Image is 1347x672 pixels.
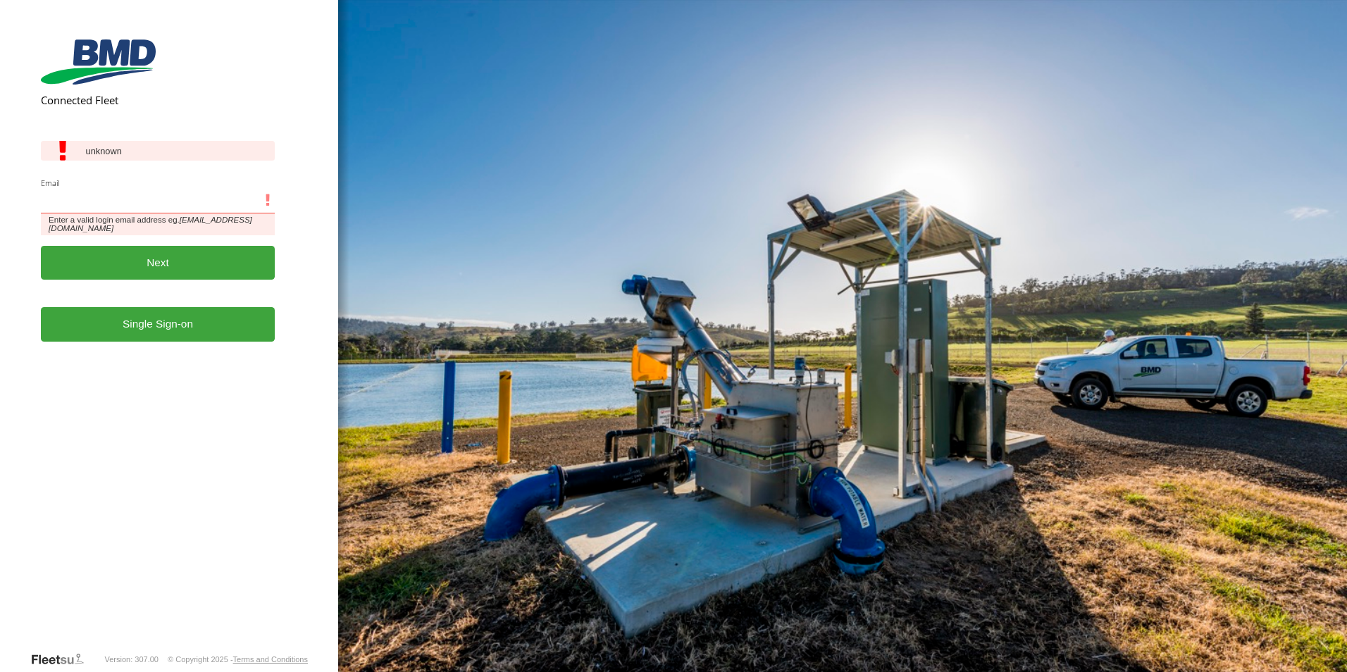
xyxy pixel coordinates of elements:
div: Version: 307.00 [105,655,159,664]
a: Terms and Conditions [233,655,308,664]
em: [EMAIL_ADDRESS][DOMAIN_NAME] [49,216,252,232]
label: Email [41,178,275,188]
button: Next [41,246,275,280]
span: Enter a valid login email address eg. [41,213,275,235]
h2: Connected Fleet [41,93,275,107]
a: Single Sign-on [41,307,275,342]
img: BMD [41,39,156,85]
a: Visit our Website [30,652,95,666]
div: © Copyright 2025 - [168,655,308,664]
